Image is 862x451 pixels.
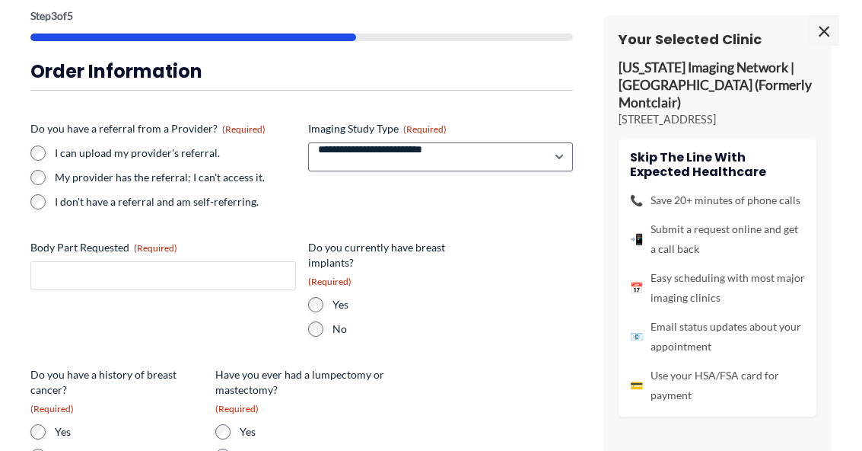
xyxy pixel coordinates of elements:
[308,121,574,136] label: Imaging Study Type
[630,317,805,357] li: Email status updates about your appointment
[630,278,643,298] span: 📅
[215,367,388,415] legend: Have you ever had a lumpectomy or mastectomy?
[55,170,296,185] label: My provider has the referral; I can't access it.
[630,150,805,179] h4: Skip the line with Expected Healthcare
[332,321,481,337] label: No
[55,194,296,210] label: I don't have a referral and am self-referring.
[30,367,203,415] legend: Do you have a history of breast cancer?
[403,123,447,135] span: (Required)
[215,403,259,414] span: (Required)
[30,121,266,136] legend: Do you have a referral from a Provider?
[55,146,296,161] label: I can upload my provider's referral.
[619,59,816,112] p: [US_STATE] Imaging Network | [GEOGRAPHIC_DATA] (Formerly Montclair)
[630,366,805,405] li: Use your HSA/FSA card for payment
[30,403,74,414] span: (Required)
[619,30,816,48] h3: Your Selected Clinic
[630,219,805,259] li: Submit a request online and get a call back
[332,297,481,312] label: Yes
[630,327,643,347] span: 📧
[630,190,805,210] li: Save 20+ minutes of phone calls
[51,9,57,22] span: 3
[67,9,73,22] span: 5
[630,268,805,308] li: Easy scheduling with most major imaging clinics
[30,59,573,83] h3: Order Information
[809,15,839,46] span: ×
[308,276,351,287] span: (Required)
[630,376,643,395] span: 💳
[30,11,573,21] p: Step of
[30,240,296,255] label: Body Part Requested
[222,123,266,135] span: (Required)
[630,229,643,249] span: 📲
[630,190,643,210] span: 📞
[55,424,203,440] label: Yes
[308,240,481,288] legend: Do you currently have breast implants?
[619,112,816,127] p: [STREET_ADDRESS]
[134,242,177,254] span: (Required)
[240,424,388,440] label: Yes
